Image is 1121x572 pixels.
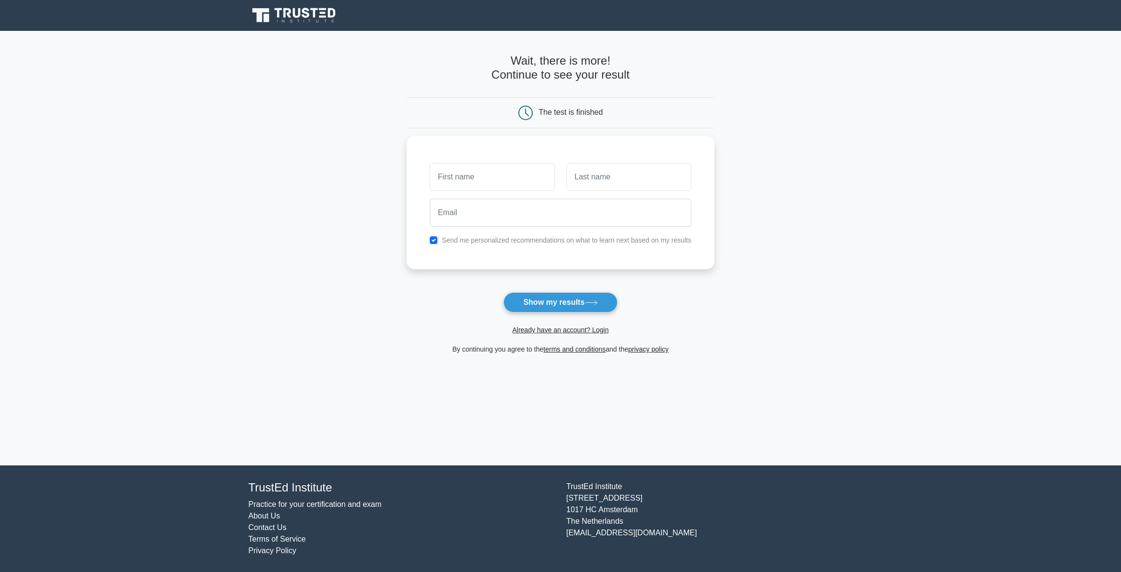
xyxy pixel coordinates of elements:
[249,481,555,495] h4: TrustEd Institute
[628,345,669,353] a: privacy policy
[567,163,691,191] input: Last name
[249,523,287,531] a: Contact Us
[249,512,280,520] a: About Us
[503,292,617,313] button: Show my results
[561,481,879,557] div: TrustEd Institute [STREET_ADDRESS] 1017 HC Amsterdam The Netherlands [EMAIL_ADDRESS][DOMAIN_NAME]
[249,500,382,508] a: Practice for your certification and exam
[430,199,691,227] input: Email
[442,236,691,244] label: Send me personalized recommendations on what to learn next based on my results
[249,546,297,555] a: Privacy Policy
[401,343,720,355] div: By continuing you agree to the and the
[407,54,714,82] h4: Wait, there is more! Continue to see your result
[512,326,608,334] a: Already have an account? Login
[249,535,306,543] a: Terms of Service
[539,108,603,116] div: The test is finished
[430,163,554,191] input: First name
[543,345,606,353] a: terms and conditions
